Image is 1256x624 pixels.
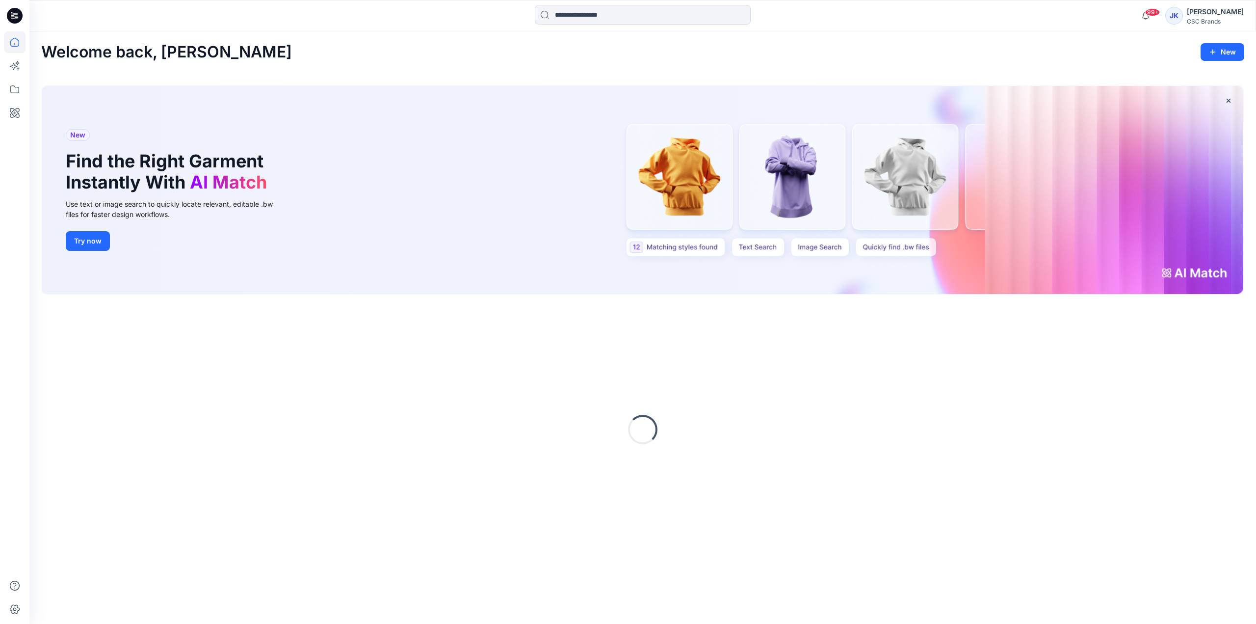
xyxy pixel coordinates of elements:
[66,231,110,251] button: Try now
[190,171,267,193] span: AI Match
[41,43,292,61] h2: Welcome back, [PERSON_NAME]
[66,199,287,219] div: Use text or image search to quickly locate relevant, editable .bw files for faster design workflows.
[1187,6,1244,18] div: [PERSON_NAME]
[1201,43,1244,61] button: New
[1145,8,1160,16] span: 99+
[1165,7,1183,25] div: JK
[1187,18,1244,25] div: CSC Brands
[66,151,272,193] h1: Find the Right Garment Instantly With
[70,129,85,141] span: New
